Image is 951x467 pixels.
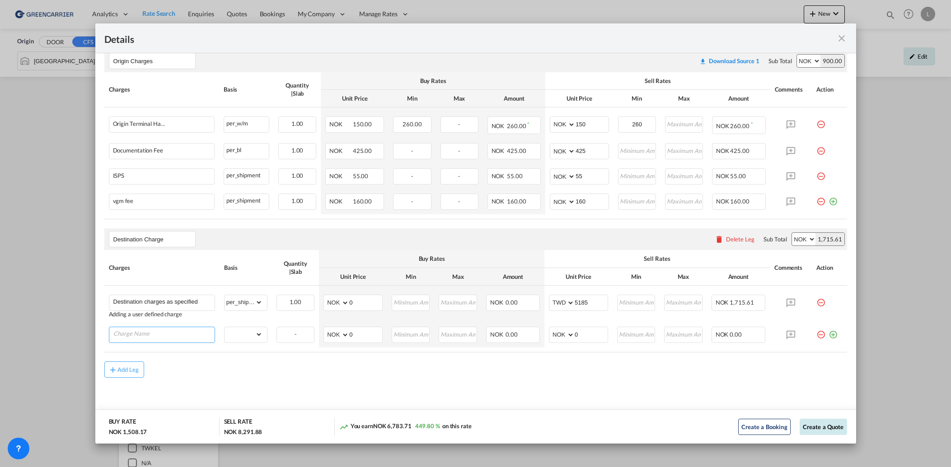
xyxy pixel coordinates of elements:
[113,54,195,68] input: Leg Name
[108,365,117,374] md-icon: icon-plus md-link-fg s20
[113,327,215,341] input: Charge Name
[224,143,269,155] div: per_bl
[109,311,215,318] div: Adding a user defined charge
[104,361,144,378] button: Add Leg
[224,194,269,205] div: per_shipment
[816,295,825,304] md-icon: icon-minus-circle-outline red-400-fg pt-7
[506,331,518,338] span: 0.00
[816,143,825,152] md-icon: icon-minus-circle-outline red-400-fg pt-7
[95,23,856,444] md-dialog: Port of Loading ...
[816,327,825,336] md-icon: icon-minus-circle-outline red-400-fg pt-7
[329,147,351,154] span: NOK
[619,143,656,157] input: Minimum Amount
[492,172,506,180] span: NOK
[550,77,765,85] div: Sell Rates
[545,90,613,107] th: Unit Price
[695,57,764,65] div: Download original source rate sheet
[716,172,729,180] span: NOK
[224,428,262,436] div: NOK 8,291.88
[576,169,608,182] input: 55
[349,327,382,341] input: 0
[339,422,472,431] div: You earn on this rate
[507,198,526,205] span: 160.00
[224,169,269,180] div: per_shipment
[549,254,765,263] div: Sell Rates
[544,268,613,286] th: Unit Price
[490,331,505,338] span: NOK
[323,254,540,263] div: Buy Rates
[695,53,764,69] button: Download original source rate sheet
[393,295,429,309] input: Minimum Amount
[339,422,348,431] md-icon: icon-trending-up
[576,194,608,208] input: 160
[619,169,656,182] input: Minimum Amount
[576,143,608,157] input: 425
[224,264,267,272] div: Basis
[666,169,703,182] input: Maximum Amount
[715,236,754,243] button: Delete Leg
[507,122,526,129] span: 260.00
[730,198,749,205] span: 160.00
[224,85,269,93] div: Basis
[815,233,844,245] div: 1,715.61
[291,120,304,127] span: 1.00
[373,422,412,430] span: NOK 6,783.71
[699,57,759,65] div: Download original source rate sheet
[387,268,434,286] th: Min
[434,268,481,286] th: Max
[618,327,655,341] input: Minimum Amount
[726,236,754,243] div: Delete Leg
[816,168,825,177] md-icon: icon-minus-circle-outline red-400-fg pt-7
[319,268,387,286] th: Unit Price
[411,147,413,154] span: -
[329,198,351,205] span: NOK
[291,172,304,179] span: 1.00
[117,367,139,372] div: Add Leg
[716,122,729,129] span: NOK
[770,250,812,285] th: Comments
[768,57,792,65] div: Sub Total
[353,120,372,128] span: 150.00
[820,55,844,67] div: 900.00
[492,198,506,205] span: NOK
[278,81,316,97] div: Quantity | Slab
[329,172,351,180] span: NOK
[458,172,460,180] span: -
[483,90,546,107] th: Amount
[707,90,770,107] th: Amount
[751,121,753,127] sup: Minimum amount
[575,295,608,309] input: 5185
[764,235,787,243] div: Sub Total
[440,327,476,341] input: Maximum Amount
[812,72,847,107] th: Action
[458,120,460,128] span: -
[224,417,252,428] div: SELL RATE
[224,117,269,128] div: per_w/m
[389,90,436,107] th: Min
[291,197,304,204] span: 1.00
[113,232,195,246] input: Leg Name
[829,327,838,336] md-icon: icon-plus-circle-outline green-400-fg
[290,298,302,305] span: 1.00
[113,172,125,179] div: ISPS
[709,57,759,65] div: Download Source 1
[403,120,422,128] span: 260.00
[730,147,749,154] span: 425.00
[295,330,297,338] span: -
[816,194,825,203] md-icon: icon-minus-circle-outline red-400-fg pt-7
[225,295,262,310] select: per_shipment
[575,327,608,341] input: 0
[393,327,429,341] input: Minimum Amount
[660,268,707,286] th: Max
[104,32,773,44] div: Details
[458,147,460,154] span: -
[506,299,518,306] span: 0.00
[707,268,770,286] th: Amount
[113,147,163,154] div: Documentation Fee
[411,172,413,180] span: -
[715,235,724,244] md-icon: icon-delete
[492,122,506,129] span: NOK
[109,417,136,428] div: BUY RATE
[665,327,702,341] input: Maximum Amount
[618,295,655,309] input: Minimum Amount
